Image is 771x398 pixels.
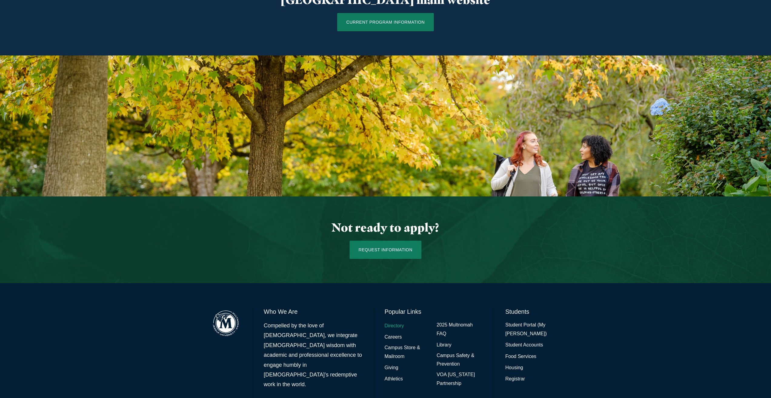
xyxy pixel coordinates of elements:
a: Careers [384,333,402,342]
a: 2025 Multnomah FAQ [437,321,483,338]
a: Athletics [384,375,403,383]
a: Library [437,341,451,350]
a: VOA [US_STATE] Partnership [437,370,483,388]
a: Housing [505,363,523,372]
a: CURRENT PROGRAM INFORMATION [337,13,434,31]
a: Request Information [350,241,422,259]
a: Campus Safety & Prevention [437,351,483,369]
a: Giving [384,363,398,372]
a: Food Services [505,352,536,361]
h6: Who We Are [264,307,363,316]
h6: Students [505,307,561,316]
a: Student Accounts [505,341,543,350]
h6: Popular Links [384,307,483,316]
a: Student Portal (My [PERSON_NAME]) [505,321,561,338]
p: Compelled by the love of [DEMOGRAPHIC_DATA], we integrate [DEMOGRAPHIC_DATA] wisdom with academic... [264,321,363,390]
h3: Not ready to apply? [270,221,501,235]
img: Multnomah Campus of Jessup University logo [210,307,242,339]
a: Directory [384,322,404,330]
a: Campus Store & Mailroom [384,343,431,361]
a: Registrar [505,375,525,383]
